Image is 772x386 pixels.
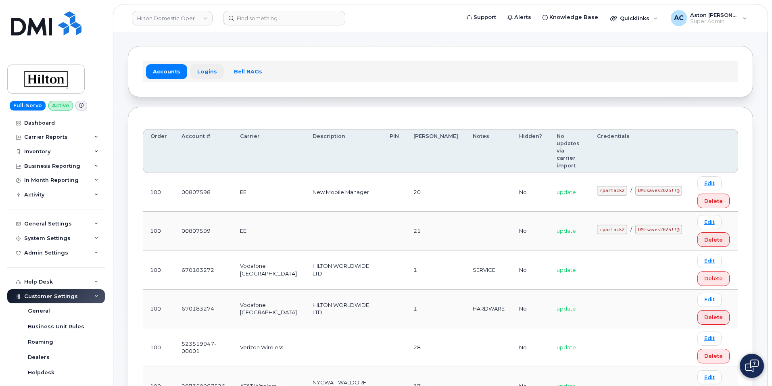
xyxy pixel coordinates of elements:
th: Order [143,129,174,173]
td: 1 [406,290,465,328]
a: Knowledge Base [537,9,604,25]
th: Notes [465,129,512,173]
a: Alerts [502,9,537,25]
button: Delete [697,349,730,363]
span: Knowledge Base [549,13,598,21]
td: No [512,290,549,328]
code: rpartack2 [597,225,627,234]
td: No [512,173,549,212]
code: rpartack2 [597,186,627,196]
a: Support [461,9,502,25]
th: Carrier [233,129,305,173]
a: Edit [697,215,722,229]
td: No [512,328,549,367]
td: 100 [143,173,174,212]
span: Quicklinks [620,15,649,21]
td: Vodafone [GEOGRAPHIC_DATA] [233,250,305,289]
td: 100 [143,328,174,367]
td: 100 [143,250,174,289]
span: AC [674,13,684,23]
th: Hidden? [512,129,549,173]
a: Accounts [146,64,187,79]
td: HILTON WORLDWIDE LTD [305,290,382,328]
td: 523519947-00001 [174,328,233,367]
a: Edit [697,370,722,384]
span: Alerts [514,13,531,21]
span: update [557,305,576,312]
span: Delete [704,313,723,321]
span: Delete [704,275,723,282]
a: Edit [697,293,722,307]
td: 100 [143,212,174,250]
a: Edit [697,254,722,268]
code: DMIsaves2025!!@ [635,225,682,234]
div: Aston Clark [665,10,753,26]
td: 670183274 [174,290,233,328]
td: Vodafone [GEOGRAPHIC_DATA] [233,290,305,328]
th: Credentials [590,129,690,173]
td: 1 [406,250,465,289]
th: PIN [382,129,406,173]
a: Bell NAGs [227,64,269,79]
span: Aston [PERSON_NAME] [690,12,739,18]
button: Delete [697,232,730,247]
span: update [557,227,576,234]
td: HARDWARE [465,290,512,328]
a: Edit [697,332,722,346]
a: Logins [190,64,224,79]
th: Account # [174,129,233,173]
span: Support [474,13,496,21]
span: update [557,189,576,195]
input: Find something... [223,11,345,25]
span: / [630,226,632,232]
span: Delete [704,197,723,205]
td: No [512,250,549,289]
td: No [512,212,549,250]
th: No updates via carrier import [549,129,590,173]
th: Description [305,129,382,173]
button: Delete [697,271,730,286]
img: Open chat [745,359,759,372]
button: Delete [697,194,730,208]
span: Delete [704,352,723,360]
button: Delete [697,310,730,325]
td: Verizon Wireless [233,328,305,367]
span: update [557,344,576,351]
td: HILTON WORLDWIDE LTD [305,250,382,289]
td: EE [233,173,305,212]
td: 00807599 [174,212,233,250]
div: Quicklinks [605,10,664,26]
td: SERVICE [465,250,512,289]
td: New Mobile Manager [305,173,382,212]
td: 20 [406,173,465,212]
span: update [557,267,576,273]
td: EE [233,212,305,250]
span: Delete [704,236,723,244]
a: Edit [697,176,722,190]
td: 670183272 [174,250,233,289]
span: / [630,187,632,193]
th: [PERSON_NAME] [406,129,465,173]
a: Hilton Domestic Operating Company Inc [132,11,213,25]
span: Super Admin [690,18,739,25]
code: DMIsaves2025!!@ [635,186,682,196]
td: 21 [406,212,465,250]
td: 100 [143,290,174,328]
td: 28 [406,328,465,367]
td: 00807598 [174,173,233,212]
